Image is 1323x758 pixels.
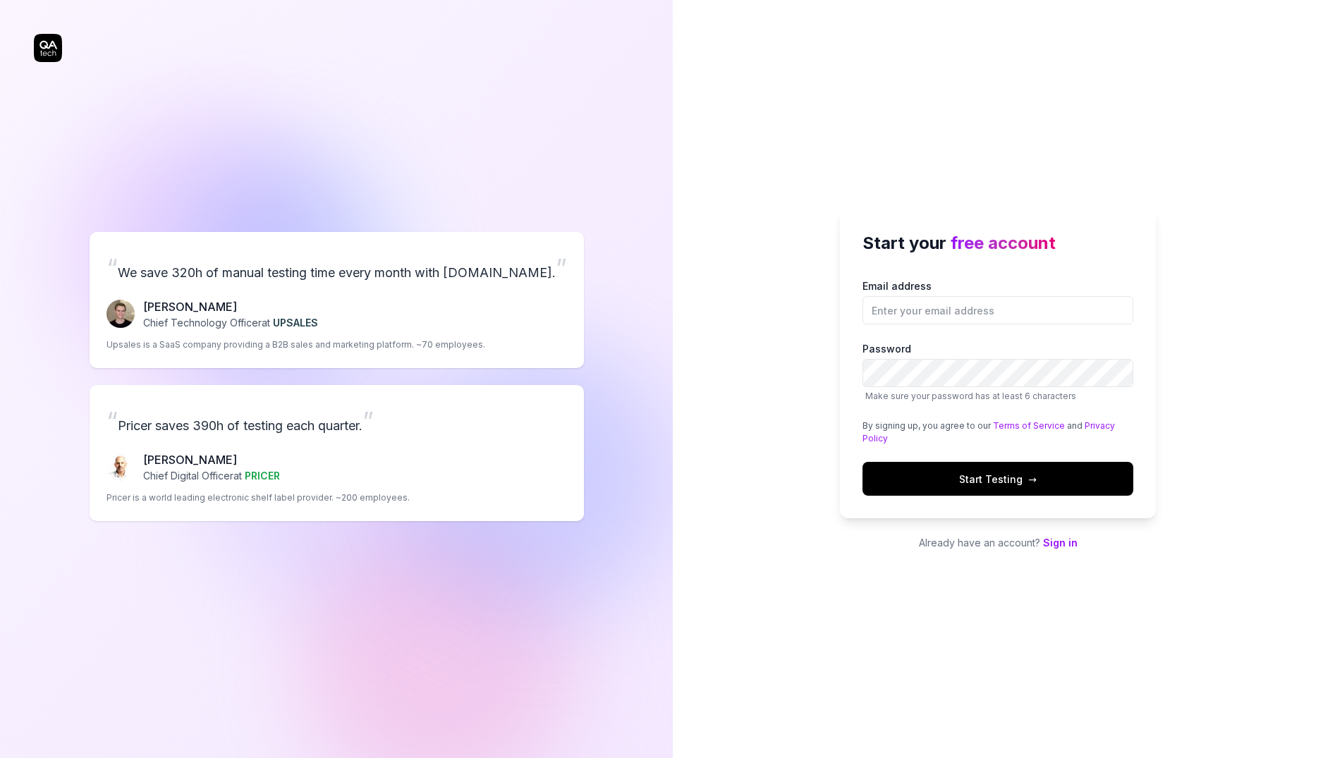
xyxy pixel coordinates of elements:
[556,252,567,283] span: ”
[862,296,1133,324] input: Email address
[362,405,374,436] span: ”
[865,391,1076,401] span: Make sure your password has at least 6 characters
[862,359,1133,387] input: PasswordMake sure your password has at least 6 characters
[143,451,280,468] p: [PERSON_NAME]
[106,453,135,481] img: Chris Chalkitis
[106,491,410,504] p: Pricer is a world leading electronic shelf label provider. ~200 employees.
[273,317,318,329] span: UPSALES
[1043,537,1078,549] a: Sign in
[862,420,1133,445] div: By signing up, you agree to our and
[90,385,584,521] a: “Pricer saves 390h of testing each quarter.”Chris Chalkitis[PERSON_NAME]Chief Digital Officerat P...
[143,298,318,315] p: [PERSON_NAME]
[143,468,280,483] p: Chief Digital Officer at
[106,402,567,440] p: Pricer saves 390h of testing each quarter.
[959,472,1037,487] span: Start Testing
[862,462,1133,496] button: Start Testing→
[90,232,584,368] a: “We save 320h of manual testing time every month with [DOMAIN_NAME].”Fredrik Seidl[PERSON_NAME]Ch...
[106,338,485,351] p: Upsales is a SaaS company providing a B2B sales and marketing platform. ~70 employees.
[106,300,135,328] img: Fredrik Seidl
[862,279,1133,324] label: Email address
[862,341,1133,403] label: Password
[245,470,280,482] span: PRICER
[106,252,118,283] span: “
[993,420,1065,431] a: Terms of Service
[951,233,1056,253] span: free account
[862,231,1133,256] h2: Start your
[840,535,1156,550] p: Already have an account?
[143,315,318,330] p: Chief Technology Officer at
[106,249,567,287] p: We save 320h of manual testing time every month with [DOMAIN_NAME].
[1028,472,1037,487] span: →
[106,405,118,436] span: “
